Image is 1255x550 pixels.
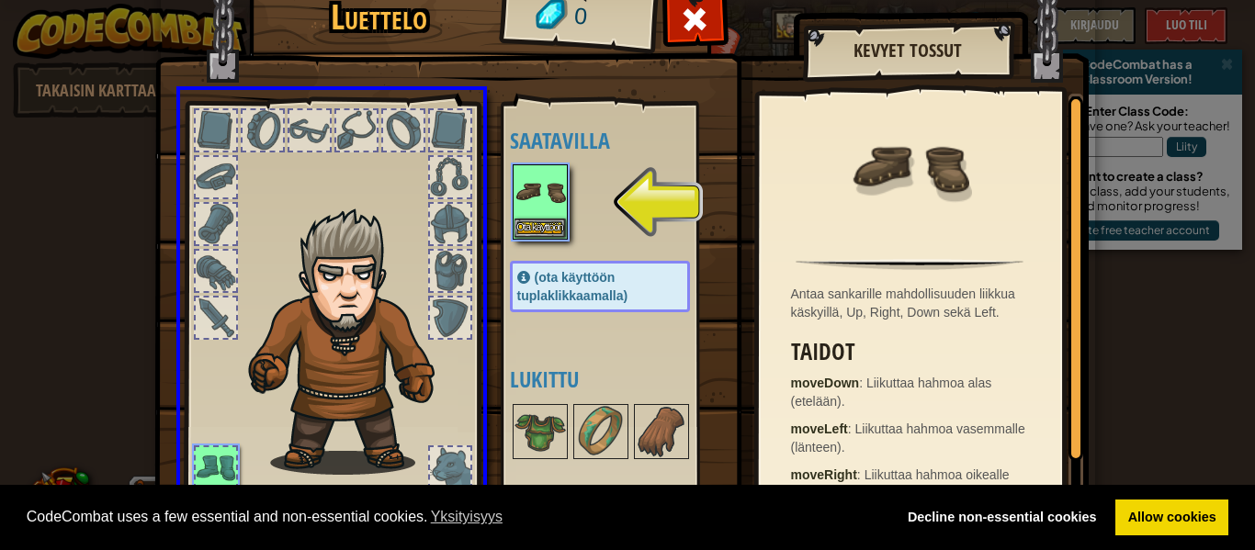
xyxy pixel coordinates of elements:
[850,107,969,227] img: portrait.png
[517,270,628,303] span: (ota käyttöön tuplaklikkaamalla)
[859,376,866,390] span: :
[791,467,857,482] strong: moveRight
[791,421,1025,455] span: Liikuttaa hahmoa vasemmalle (länteen).
[510,129,727,152] h4: Saatavilla
[857,467,865,482] span: :
[428,503,506,531] a: learn more about cookies
[514,219,566,238] button: Ota käyttöön
[796,259,1023,270] img: hr.png
[791,340,1038,365] h3: Taidot
[791,421,848,436] strong: moveLeft
[821,40,994,61] h2: Kevyet tossut
[848,421,855,436] span: :
[575,406,627,457] img: portrait.png
[895,499,1109,536] a: deny cookies
[791,376,992,409] span: Liikuttaa hahmoa alas (etelään).
[791,376,860,390] strong: moveDown
[514,166,566,218] img: portrait.png
[791,285,1038,321] div: Antaa sankarille mahdollisuuden liikkua käskyillä, Up, Right, Down sekä Left.
[514,406,566,457] img: portrait.png
[510,367,727,391] h4: Lukittu
[240,208,465,475] img: hair_m2.png
[791,467,1010,500] span: Liikuttaa hahmoa oikealle (itään).
[27,503,881,531] span: CodeCombat uses a few essential and non-essential cookies.
[1115,499,1228,536] a: allow cookies
[636,406,687,457] img: portrait.png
